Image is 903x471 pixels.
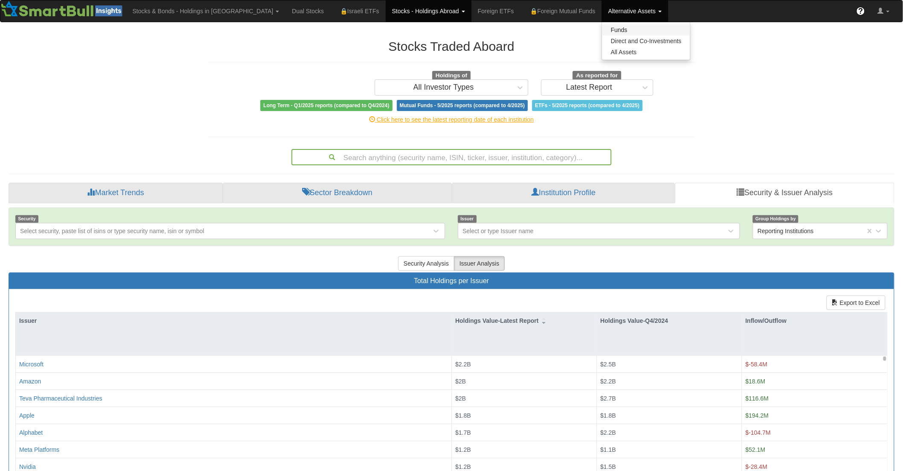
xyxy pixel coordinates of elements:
button: Nvidia [19,462,36,471]
span: As reported for [573,71,621,80]
span: $52.1M [746,446,766,453]
span: $2.7B [600,395,616,402]
div: Issuer [16,313,451,329]
div: Select or type Issuer name [463,227,534,235]
h3: Total Holdings per Issuer [15,277,888,285]
span: $1.5B [600,463,616,470]
span: $1.7B [455,429,471,436]
button: Amazon [19,377,41,386]
span: $2.5B [600,361,616,368]
a: 🔒Israeli ETFs [330,0,385,22]
div: Holdings Value-Latest Report [452,313,597,329]
span: $2.2B [455,361,471,368]
span: $2B [455,395,466,402]
a: Stocks - Holdings Abroad [386,0,472,22]
span: $-104.7M [746,429,771,436]
div: Inflow/Outflow [742,313,887,329]
div: Holdings Value-Q4/2024 [597,313,742,329]
img: Smartbull [0,0,126,18]
span: Group Holdings by [753,215,798,222]
button: Security Analysis [398,256,454,271]
a: Sector Breakdown [223,183,452,203]
span: $194.2M [746,412,769,419]
span: Issuer [458,215,477,222]
span: $-58.4M [746,361,767,368]
span: Long Term - Q1/2025 reports (compared to Q4/2024) [260,100,392,111]
div: Select security, paste list of isins or type security name, isin or symbol [20,227,204,235]
span: $2.2B [600,378,616,385]
span: $-28.4M [746,463,767,470]
span: $2.2B [600,429,616,436]
a: Institution Profile [452,183,676,203]
div: Latest Report [566,83,612,92]
div: Reporting Institutions [757,227,814,235]
span: Security [15,215,38,222]
a: ? [850,0,871,22]
a: Funds [602,24,690,35]
button: Export to Excel [827,295,886,310]
a: All Assets [602,47,690,58]
span: $18.6M [746,378,766,385]
span: $1.8B [455,412,471,419]
h2: Stocks Traded Aboard [208,39,695,53]
div: Search anything (security name, ISIN, ticker, issuer, institution, category)... [292,150,611,164]
span: ? [859,7,863,15]
button: Meta Platforms [19,445,59,454]
button: Microsoft [19,360,44,369]
span: $1.1B [600,446,616,453]
button: Teva Pharmaceutical Industries [19,394,102,403]
div: Click here to see the latest reporting date of each institution [202,115,701,124]
span: Mutual Funds - 5/2025 reports (compared to 4/2025) [397,100,528,111]
span: $1.8B [600,412,616,419]
a: 🔒Foreign Mutual Funds [520,0,602,22]
span: ETFs - 5/2025 reports (compared to 4/2025) [532,100,643,111]
button: Issuer Analysis [454,256,505,271]
span: $1.2B [455,446,471,453]
button: Alphabet [19,428,43,437]
span: $116.6M [746,395,769,402]
ul: Stocks & Bonds - Holdings in [GEOGRAPHIC_DATA] [602,22,690,60]
a: Stocks & Bonds - Holdings in [GEOGRAPHIC_DATA] [126,0,285,22]
a: Foreign ETFs [472,0,521,22]
a: Direct and Co-Investments [602,35,690,47]
span: Holdings of [432,71,471,80]
a: Market Trends [9,183,223,203]
a: Security & Issuer Analysis [675,183,894,203]
span: $2B [455,378,466,385]
a: Alternative Assets [602,0,668,22]
span: $1.2B [455,463,471,470]
div: All Investor Types [414,83,474,92]
a: Dual Stocks [285,0,330,22]
button: Apple [19,411,35,420]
